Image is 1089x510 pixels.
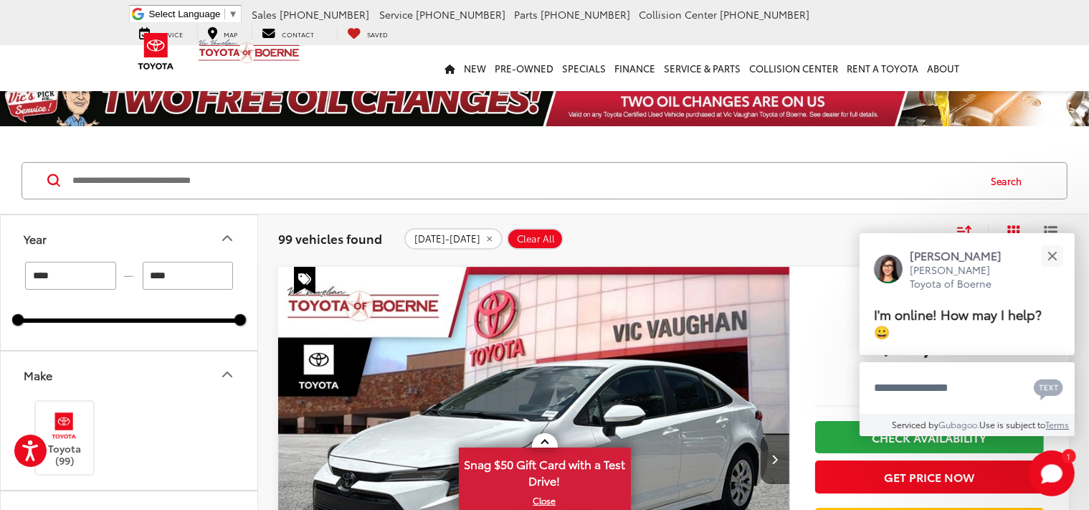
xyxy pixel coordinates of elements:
[1029,372,1067,404] button: Chat with SMS
[517,233,555,245] span: Clear All
[988,225,1033,253] button: Grid View
[611,45,660,91] a: Finance
[558,45,611,91] a: Specials
[280,7,369,22] span: [PHONE_NUMBER]
[639,7,717,22] span: Collision Center
[1067,453,1070,459] span: 1
[860,233,1075,436] div: Close[PERSON_NAME][PERSON_NAME] Toyota of BoerneI'm online! How may I help? 😀Type your messageCha...
[761,434,789,484] button: Next image
[252,26,325,40] a: Contact
[460,45,491,91] a: New
[843,45,923,91] a: Rent a Toyota
[120,270,138,282] span: —
[416,7,505,22] span: [PHONE_NUMBER]
[129,28,183,75] img: Toyota
[910,247,1016,263] p: [PERSON_NAME]
[815,461,1044,493] button: Get Price Now
[1046,418,1070,430] a: Terms
[229,9,238,19] span: ▼
[860,362,1075,414] textarea: Type your message
[36,409,94,467] label: Toyota (99)
[1029,450,1075,496] svg: Start Chat
[980,418,1046,430] span: Use is subject to
[404,228,503,250] button: remove 2015-2025
[294,267,315,294] span: Special
[1029,450,1075,496] button: Toggle Chat Window
[368,29,389,39] span: Saved
[949,225,988,253] button: Select sort value
[746,45,843,91] a: Collision Center
[224,9,225,19] span: ​
[24,232,47,245] div: Year
[660,45,746,91] a: Service & Parts: Opens in a new tab
[44,409,84,443] img: Vic Vaughan Toyota of Boerne in Boerne, TX)
[1,351,259,398] button: MakeMake
[1,215,259,262] button: YearYear
[441,45,460,91] a: Home
[815,421,1044,453] a: Check Availability
[1033,225,1069,253] button: List View
[491,45,558,91] a: Pre-Owned
[219,366,236,383] div: Make
[1034,377,1063,400] svg: Text
[507,228,563,250] button: Clear All
[815,323,1044,359] span: $18,200
[129,26,194,40] a: Service
[149,9,221,19] span: Select Language
[252,7,277,22] span: Sales
[977,163,1042,199] button: Search
[198,39,300,64] img: Vic Vaughan Toyota of Boerne
[514,7,538,22] span: Parts
[71,164,977,198] input: Search by Make, Model, or Keyword
[910,263,1016,291] p: [PERSON_NAME] Toyota of Boerne
[197,26,249,40] a: Map
[874,304,1042,341] span: I'm online! How may I help? 😀
[893,418,939,430] span: Serviced by
[379,7,413,22] span: Service
[1037,240,1067,271] button: Close
[337,26,399,40] a: My Saved Vehicles
[25,262,116,290] input: minimum
[720,7,809,22] span: [PHONE_NUMBER]
[414,233,480,245] span: [DATE]-[DATE]
[923,45,964,91] a: About
[219,230,236,247] div: Year
[143,262,234,290] input: maximum
[939,418,980,430] a: Gubagoo.
[149,9,238,19] a: Select Language​
[815,366,1044,380] span: [DATE] Price:
[460,449,629,493] span: Snag $50 Gift Card with a Test Drive!
[278,230,382,247] span: 99 vehicles found
[541,7,630,22] span: [PHONE_NUMBER]
[24,368,52,382] div: Make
